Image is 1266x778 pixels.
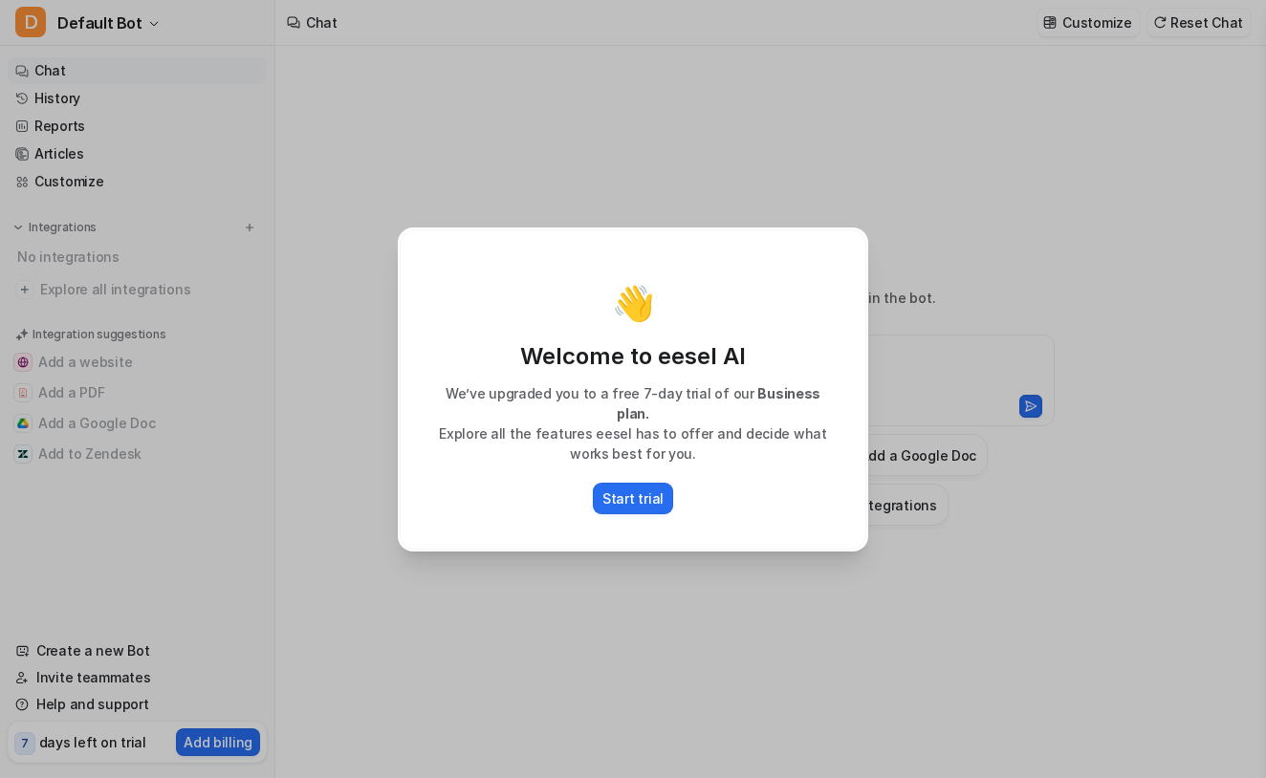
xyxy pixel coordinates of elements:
[420,341,846,372] p: Welcome to eesel AI
[420,383,846,423] p: We’ve upgraded you to a free 7-day trial of our
[602,488,664,508] p: Start trial
[593,483,673,514] button: Start trial
[420,423,846,464] p: Explore all the features eesel has to offer and decide what works best for you.
[612,284,655,322] p: 👋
